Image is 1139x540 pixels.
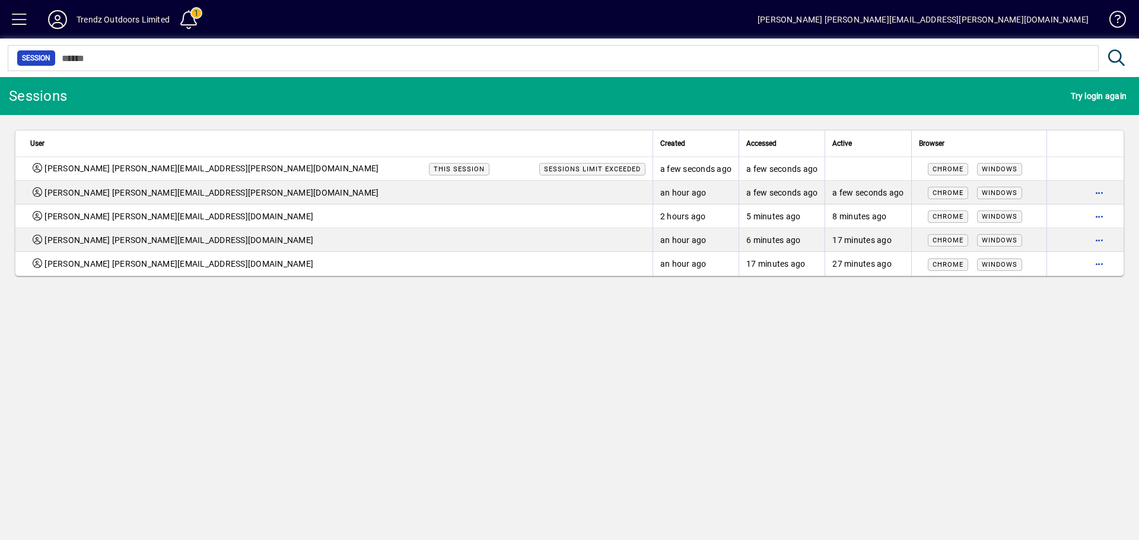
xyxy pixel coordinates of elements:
span: Windows [982,189,1017,197]
span: Windows [982,213,1017,221]
span: Browser [919,137,944,150]
button: More options [1090,183,1109,202]
span: Windows [982,237,1017,244]
td: an hour ago [653,228,739,252]
span: Chrome [933,237,963,244]
span: [PERSON_NAME] [PERSON_NAME][EMAIL_ADDRESS][DOMAIN_NAME] [44,234,313,246]
div: Mozilla/5.0 (Windows NT 10.0; Win64; x64) AppleWebKit/537.36 (KHTML, like Gecko) Chrome/140.0.0.0... [919,258,1039,270]
span: Accessed [746,137,777,150]
div: Mozilla/5.0 (Windows NT 10.0; Win64; x64) AppleWebKit/537.36 (KHTML, like Gecko) Chrome/140.0.0.0... [919,234,1039,246]
td: 17 minutes ago [739,252,825,276]
td: 6 minutes ago [739,228,825,252]
td: 27 minutes ago [825,252,911,276]
span: [PERSON_NAME] [PERSON_NAME][EMAIL_ADDRESS][PERSON_NAME][DOMAIN_NAME] [44,187,378,199]
span: Created [660,137,685,150]
span: [PERSON_NAME] [PERSON_NAME][EMAIL_ADDRESS][DOMAIN_NAME] [44,258,313,270]
div: Mozilla/5.0 (Windows NT 10.0; Win64; x64) AppleWebKit/537.36 (KHTML, like Gecko) Chrome/140.0.0.0... [919,186,1039,199]
span: Active [832,137,852,150]
span: Chrome [933,165,963,173]
td: a few seconds ago [739,157,825,181]
span: This session [434,165,485,173]
span: Try login again [1071,87,1127,106]
td: a few seconds ago [825,181,911,205]
td: an hour ago [653,252,739,276]
td: 8 minutes ago [825,205,911,228]
td: a few seconds ago [653,157,739,181]
a: Knowledge Base [1100,2,1124,41]
td: 5 minutes ago [739,205,825,228]
td: 2 hours ago [653,205,739,228]
span: Windows [982,165,1017,173]
td: 17 minutes ago [825,228,911,252]
td: a few seconds ago [739,181,825,205]
button: More options [1090,231,1109,250]
div: Sessions [9,87,67,106]
span: Chrome [933,189,963,197]
div: [PERSON_NAME] [PERSON_NAME][EMAIL_ADDRESS][PERSON_NAME][DOMAIN_NAME] [758,10,1089,29]
div: Mozilla/5.0 (Windows NT 10.0; Win64; x64) AppleWebKit/537.36 (KHTML, like Gecko) Chrome/140.0.0.0... [919,162,1039,175]
button: More options [1090,207,1109,226]
span: User [30,137,44,150]
button: Try login again [1068,85,1130,107]
div: Mozilla/5.0 (Windows NT 10.0; Win64; x64) AppleWebKit/537.36 (KHTML, like Gecko) Chrome/140.0.0.0... [919,210,1039,222]
div: Trendz Outdoors Limited [77,10,170,29]
button: More options [1090,254,1109,273]
span: Session [22,52,50,64]
span: Chrome [933,261,963,269]
span: Chrome [933,213,963,221]
button: Profile [39,9,77,30]
span: Windows [982,261,1017,269]
span: [PERSON_NAME] [PERSON_NAME][EMAIL_ADDRESS][PERSON_NAME][DOMAIN_NAME] [44,162,378,175]
span: Sessions limit exceeded [544,165,641,173]
span: [PERSON_NAME] [PERSON_NAME][EMAIL_ADDRESS][DOMAIN_NAME] [44,210,313,222]
td: an hour ago [653,181,739,205]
